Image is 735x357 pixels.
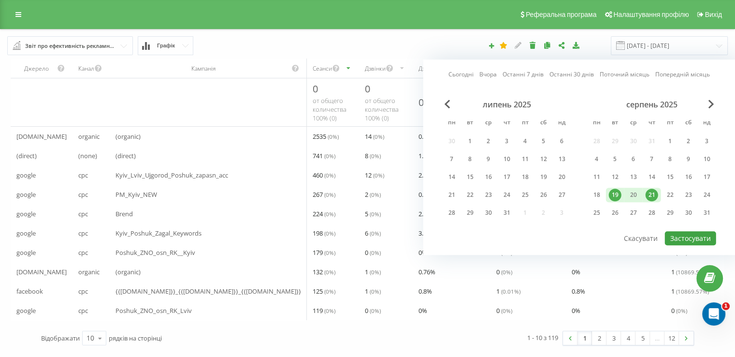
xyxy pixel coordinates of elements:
[621,331,635,345] a: 4
[627,207,640,219] div: 27
[365,131,384,142] span: 14
[514,42,522,48] i: Редагувати звіт
[496,305,512,316] span: 0
[11,59,724,320] div: scrollable content
[313,64,332,73] div: Сеанси
[572,266,580,278] span: 0 %
[681,116,696,131] abbr: субота
[365,247,381,258] span: 0
[553,134,571,149] div: нд 6 лип 2025 р.
[555,116,569,131] abbr: неділя
[479,170,498,184] div: ср 16 лип 2025 р.
[418,96,445,109] div: 0,00%
[461,152,479,166] div: вт 8 лип 2025 р.
[609,153,621,165] div: 5
[501,153,513,165] div: 10
[25,41,116,51] div: Звіт про ефективність рекламних кампаній
[534,152,553,166] div: сб 12 лип 2025 р.
[324,268,335,276] span: ( 0 %)
[446,153,458,165] div: 7
[313,150,335,162] span: 741
[324,191,335,198] span: ( 0 %)
[16,266,67,278] span: [DOMAIN_NAME]
[461,206,479,220] div: вт 29 лип 2025 р.
[446,189,458,201] div: 21
[698,152,716,166] div: нд 10 серп 2025 р.
[365,266,381,278] span: 1
[443,170,461,184] div: пн 14 лип 2025 р.
[115,247,195,258] span: Poshuk_ZNO_osn_RK__Kyiv
[78,169,88,181] span: cpc
[115,208,133,220] span: Brend
[479,206,498,220] div: ср 30 лип 2025 р.
[481,116,496,131] abbr: середа
[701,135,713,148] div: 3
[115,305,192,316] span: Poshuk_ZNO_osn_RK_Lviv
[482,207,495,219] div: 30
[664,135,677,148] div: 1
[663,116,677,131] abbr: п’ятниця
[482,171,495,183] div: 16
[482,189,495,201] div: 23
[526,11,597,18] span: Реферальна програма
[443,152,461,166] div: пн 7 лип 2025 р.
[16,285,43,297] span: facebook
[313,131,339,142] span: 2535
[701,153,713,165] div: 10
[661,206,679,220] div: пт 29 серп 2025 р.
[609,207,621,219] div: 26
[516,188,534,202] div: пт 25 лип 2025 р.
[537,189,550,201] div: 26
[78,247,88,258] span: cpc
[418,227,435,239] span: 3.03 %
[501,268,512,276] span: ( 0 %)
[109,334,162,342] span: рядків на сторінці
[534,170,553,184] div: сб 19 лип 2025 р.
[365,82,370,95] span: 0
[701,207,713,219] div: 31
[16,247,36,258] span: google
[529,42,537,48] i: Видалити звіт
[313,208,335,220] span: 224
[646,207,658,219] div: 28
[624,152,643,166] div: ср 6 серп 2025 р.
[443,206,461,220] div: пн 28 лип 2025 р.
[365,150,381,162] span: 8
[418,189,435,200] span: 0.75 %
[679,188,698,202] div: сб 23 серп 2025 р.
[115,150,136,162] span: (direct)
[609,189,621,201] div: 19
[627,153,640,165] div: 6
[16,150,37,162] span: (direct)
[635,331,650,345] a: 5
[619,231,663,245] button: Скасувати
[78,285,88,297] span: cpc
[328,133,339,140] span: ( 0 %)
[624,206,643,220] div: ср 27 серп 2025 р.
[556,189,568,201] div: 27
[115,285,301,297] span: {{[DOMAIN_NAME]}}_{{[DOMAIN_NAME]}}_{{[DOMAIN_NAME]}}
[588,100,716,109] div: серпень 2025
[698,134,716,149] div: нд 3 серп 2025 р.
[498,134,516,149] div: чт 3 лип 2025 р.
[418,64,463,73] div: Дзвінки / Сеанси
[78,189,88,200] span: cpc
[370,210,381,218] span: ( 0 %)
[16,169,36,181] span: google
[443,100,571,109] div: липень 2025
[646,189,658,201] div: 21
[115,169,228,181] span: Kyiv_Lviv_Ujgorod_Poshuk_zapasn_acc
[370,307,381,314] span: ( 0 %)
[655,70,710,79] a: Попередній місяць
[519,171,532,183] div: 18
[418,285,432,297] span: 0.8 %
[572,305,580,316] span: 0 %
[665,231,716,245] button: Застосувати
[479,134,498,149] div: ср 2 лип 2025 р.
[501,135,513,148] div: 3
[516,134,534,149] div: пт 4 лип 2025 р.
[86,333,94,343] div: 10
[591,171,603,183] div: 11
[418,208,435,220] span: 2.23 %
[606,331,621,345] a: 3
